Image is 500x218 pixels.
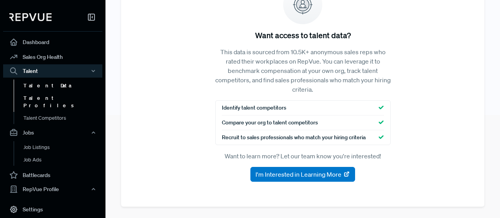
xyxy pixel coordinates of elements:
p: This data is sourced from 10.5K+ anonymous sales reps who rated their workplaces on RepVue. You c... [215,47,391,94]
a: Dashboard [3,35,102,50]
button: I'm Interested in Learning More [250,167,355,182]
a: Talent Data [14,80,113,92]
span: Identify talent competitors [222,104,286,112]
button: Jobs [3,126,102,139]
a: Job Ads [14,154,113,166]
a: Job Listings [14,141,113,154]
button: Talent [3,64,102,78]
a: Sales Org Health [3,50,102,64]
a: Talent Profiles [14,92,113,112]
span: Recruit to sales professionals who match your hiring criteria [222,133,366,142]
h5: Want access to talent data? [255,30,351,40]
a: Settings [3,202,102,217]
img: RepVue [9,13,52,21]
a: Battlecards [3,168,102,183]
span: I'm Interested in Learning More [255,170,341,179]
a: Talent Competitors [14,112,113,124]
span: Compare your org to talent competitors [222,119,318,127]
p: Want to learn more? Let our team know you're interested! [215,151,391,161]
button: RepVue Profile [3,183,102,196]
